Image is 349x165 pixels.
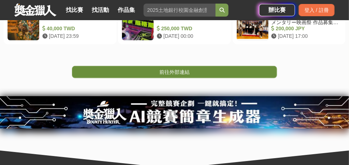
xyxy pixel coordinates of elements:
[42,25,110,32] div: 40,000 TWD
[259,4,295,16] a: 辦比賽
[89,5,112,15] a: 找活動
[157,25,225,32] div: 250,000 TWD
[299,4,335,16] div: 登入 / 註冊
[63,5,86,15] a: 找比賽
[115,5,138,15] a: 作品集
[118,5,231,44] a: 第十四屆光陽設計挑戰盃 250,000 TWD [DATE] 00:00
[157,32,225,40] div: [DATE] 00:00
[144,4,216,17] input: 2025土地銀行校園金融創意挑戰賽：從你出發 開啟智慧金融新頁
[4,5,117,44] a: 尋找 超級服務生Ｘ計畫 40,000 TWD [DATE] 23:59
[233,5,346,44] a: 第4回 石垣島湘南国際ドキュメンタリー映画祭 作品募集 :第4屆石垣島湘南國際紀錄片電影節作品徵集 200,000 JPY [DATE] 17:00
[42,32,110,40] div: [DATE] 23:59
[272,32,339,40] div: [DATE] 17:00
[159,69,190,75] span: 前往外部連結
[72,66,277,78] a: 前往外部連結
[272,25,339,32] div: 200,000 JPY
